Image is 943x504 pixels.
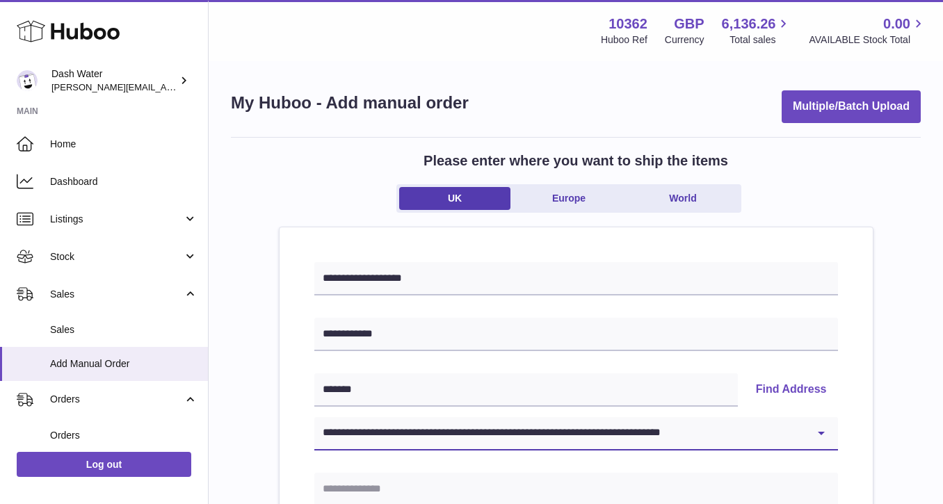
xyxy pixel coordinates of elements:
[50,175,198,188] span: Dashboard
[51,81,279,92] span: [PERSON_NAME][EMAIL_ADDRESS][DOMAIN_NAME]
[51,67,177,94] div: Dash Water
[627,187,739,210] a: World
[809,33,926,47] span: AVAILABLE Stock Total
[231,92,469,114] h1: My Huboo - Add manual order
[730,33,791,47] span: Total sales
[608,15,647,33] strong: 10362
[513,187,624,210] a: Europe
[50,138,198,151] span: Home
[50,393,183,406] span: Orders
[17,452,191,477] a: Log out
[674,15,704,33] strong: GBP
[722,15,792,47] a: 6,136.26 Total sales
[665,33,704,47] div: Currency
[782,90,921,123] button: Multiple/Batch Upload
[50,429,198,442] span: Orders
[399,187,510,210] a: UK
[809,15,926,47] a: 0.00 AVAILABLE Stock Total
[17,70,38,91] img: james@dash-water.com
[745,373,838,407] button: Find Address
[50,323,198,336] span: Sales
[50,288,183,301] span: Sales
[50,357,198,371] span: Add Manual Order
[50,213,183,226] span: Listings
[50,250,183,263] span: Stock
[601,33,647,47] div: Huboo Ref
[883,15,910,33] span: 0.00
[722,15,776,33] span: 6,136.26
[424,152,728,170] h2: Please enter where you want to ship the items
